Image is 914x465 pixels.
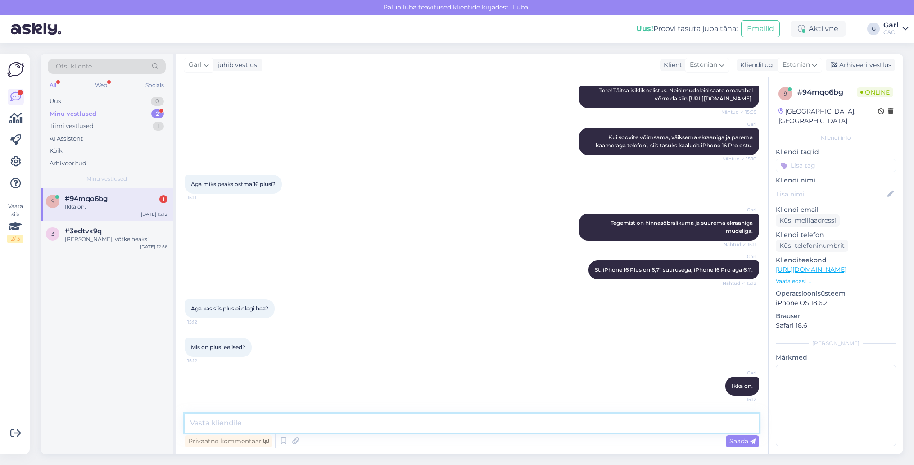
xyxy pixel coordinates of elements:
[50,146,63,155] div: Kõik
[776,189,886,199] input: Lisa nimi
[723,280,756,287] span: Nähtud ✓ 15:12
[151,109,164,119] div: 2
[50,97,61,106] div: Uus
[776,353,896,362] p: Märkmed
[723,206,756,213] span: Garl
[776,298,896,308] p: iPhone OS 18.6.2
[883,22,899,29] div: Garl
[690,60,717,70] span: Estonian
[144,79,166,91] div: Socials
[599,87,754,102] span: Tere! Täitsa isiklik eelistus. Neid mudeleid saate omavahel võrrelda siin:
[723,121,756,128] span: Garl
[153,122,164,131] div: 1
[723,241,756,248] span: Nähtud ✓ 15:11
[611,219,754,234] span: Tegemist on hinnasõbralikuma ja suurema ekraaniga mudeliga.
[776,311,896,321] p: Brauser
[187,357,221,364] span: 15:12
[50,134,83,143] div: AI Assistent
[50,109,96,119] div: Minu vestlused
[660,60,682,70] div: Klient
[151,97,164,106] div: 0
[50,159,86,168] div: Arhiveeritud
[56,62,92,71] span: Otsi kliente
[776,147,896,157] p: Kliendi tag'id
[783,60,810,70] span: Estonian
[636,24,653,33] b: Uus!
[48,79,58,91] div: All
[776,277,896,285] p: Vaata edasi ...
[636,23,738,34] div: Proovi tasuta juba täna:
[191,181,276,187] span: Aga miks peaks ostma 16 plusi?
[595,266,753,273] span: St. iPhone 16 Plus on 6,7" suurusega, iPhone 16 Pro aga 6,1".
[776,159,896,172] input: Lisa tag
[737,60,775,70] div: Klienditugi
[689,95,751,102] a: [URL][DOMAIN_NAME]
[141,211,167,218] div: [DATE] 15:12
[776,255,896,265] p: Klienditeekond
[776,134,896,142] div: Kliendi info
[596,134,754,149] span: Kui soovite võimsama, väiksema ekraaniga ja parema kaameraga telefoni, siis tasuks kaaluda iPhone...
[826,59,895,71] div: Arhiveeri vestlus
[776,289,896,298] p: Operatsioonisüsteem
[51,198,54,205] span: 9
[65,227,102,235] span: #3edtvx9q
[776,205,896,214] p: Kliendi email
[86,175,127,183] span: Minu vestlused
[510,3,531,11] span: Luba
[65,195,108,203] span: #94mqo6bg
[7,202,23,243] div: Vaata siia
[50,122,94,131] div: Tiimi vestlused
[93,79,109,91] div: Web
[723,253,756,260] span: Garl
[729,437,756,445] span: Saada
[185,435,272,447] div: Privaatne kommentaar
[187,194,221,201] span: 15:11
[776,176,896,185] p: Kliendi nimi
[776,214,840,227] div: Küsi meiliaadressi
[867,23,880,35] div: G
[191,344,245,351] span: Mis on plusi eelised?
[723,369,756,376] span: Garl
[732,383,753,389] span: Ikka on.
[721,109,756,115] span: Nähtud ✓ 15:09
[857,87,893,97] span: Online
[776,265,846,274] a: [URL][DOMAIN_NAME]
[65,235,167,243] div: [PERSON_NAME], võtke heaks!
[65,203,167,211] div: Ikka on.
[187,319,221,325] span: 15:12
[189,60,202,70] span: Garl
[797,87,857,98] div: # 94mqo6bg
[191,305,268,312] span: Aga kas siis plus ei olegi hea?
[776,230,896,240] p: Kliendi telefon
[214,60,260,70] div: juhib vestlust
[159,195,167,203] div: 1
[722,155,756,162] span: Nähtud ✓ 15:10
[776,339,896,347] div: [PERSON_NAME]
[883,29,899,36] div: C&C
[778,107,878,126] div: [GEOGRAPHIC_DATA], [GEOGRAPHIC_DATA]
[7,61,24,78] img: Askly Logo
[51,230,54,237] span: 3
[723,396,756,403] span: 15:12
[784,90,787,97] span: 9
[140,243,167,250] div: [DATE] 12:56
[7,235,23,243] div: 2 / 3
[776,240,848,252] div: Küsi telefoninumbrit
[791,21,846,37] div: Aktiivne
[776,321,896,330] p: Safari 18.6
[883,22,909,36] a: GarlC&C
[741,20,780,37] button: Emailid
